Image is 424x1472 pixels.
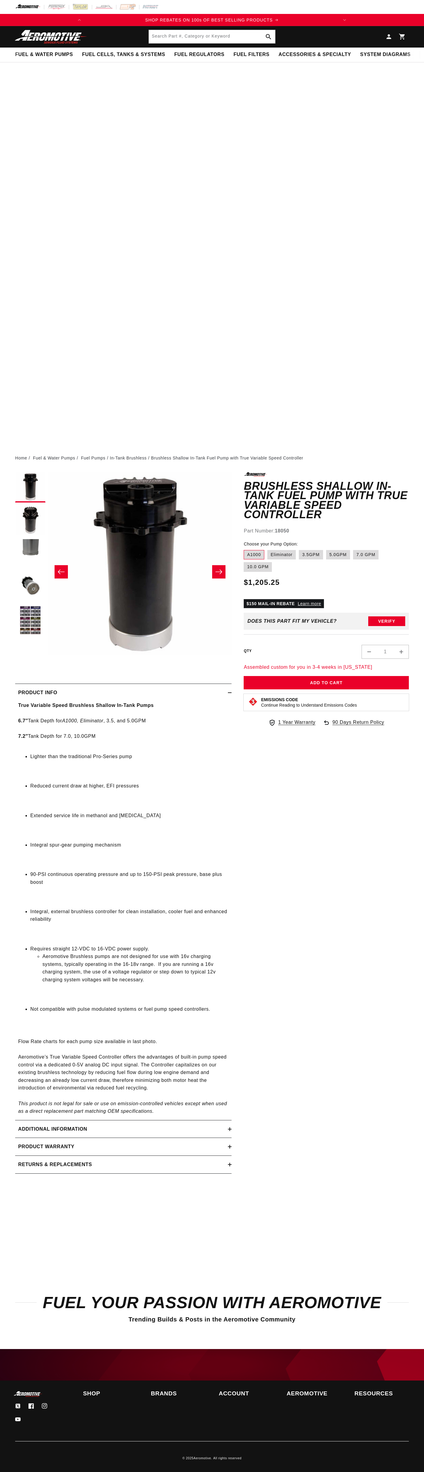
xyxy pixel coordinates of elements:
[85,17,338,23] div: 1 of 2
[78,48,170,62] summary: Fuel Cells, Tanks & Systems
[355,1391,409,1396] summary: Resources
[15,605,45,636] button: Load image 5 in gallery view
[15,472,45,502] button: Load image 1 in gallery view
[13,30,89,44] img: Aeromotive
[274,48,356,62] summary: Accessories & Specialty
[244,562,272,572] label: 10.0 GPM
[244,577,279,588] span: $1,205.25
[15,1120,232,1138] summary: Additional information
[81,455,105,461] a: Fuel Pumps
[15,1156,232,1173] summary: Returns & replacements
[244,550,264,560] label: A1000
[73,14,85,26] button: Translation missing: en.sections.announcements.previous_announcement
[30,812,229,820] li: Extended service life in methanol and [MEDICAL_DATA]
[15,1138,232,1155] summary: Product warranty
[339,14,351,26] button: Translation missing: en.sections.announcements.next_announcement
[278,718,315,726] span: 1 Year Warranty
[15,51,73,58] span: Fuel & Water Pumps
[15,472,232,671] media-gallery: Gallery Viewer
[129,1316,295,1323] span: Trending Builds & Posts in the Aeromotive Community
[85,17,338,23] div: Announcement
[15,506,45,536] button: Load image 2 in gallery view
[33,455,75,461] a: Fuel & Water Pumps
[18,703,154,708] strong: True Variable Speed Brushless Shallow In-Tank Pumps
[368,616,405,626] button: Verify
[269,718,315,726] a: 1 Year Warranty
[15,455,409,461] nav: breadcrumbs
[182,1457,212,1460] small: © 2025 .
[244,663,409,671] p: Assembled custom for you in 3-4 weeks in [US_STATE]
[275,528,289,533] strong: 18050
[15,539,45,569] button: Load image 3 in gallery view
[62,718,104,723] em: A1000, Eliminator
[212,565,225,579] button: Slide right
[30,841,229,849] li: Integral spur-gear pumping mechanism
[353,550,379,560] label: 7.0 GPM
[30,782,229,790] li: Reduced current draw at higher, EFI pressures
[18,1161,92,1169] h2: Returns & replacements
[219,1391,273,1396] summary: Account
[229,48,274,62] summary: Fuel Filters
[42,954,216,982] span: Aeromotive Brushless pumps are not designed for use with 16v charging systems, typically operatin...
[18,689,57,697] h2: Product Info
[18,1022,229,1115] p: Flow Rate charts for each pump size available in last photo. Aeromotive’s True Variable Speed Con...
[244,599,324,608] p: $150 MAIL-IN REBATE
[233,51,269,58] span: Fuel Filters
[30,870,229,886] li: 90-PSI continuous operating pressure and up to 150-PSI peak pressure, base plus boost
[83,1391,137,1396] summary: Shop
[15,1295,409,1310] h2: Fuel Your Passion with Aeromotive
[261,697,298,702] strong: Emissions Code
[279,51,351,58] span: Accessories & Specialty
[261,697,357,708] button: Emissions CodeContinue Reading to Understand Emissions Codes
[170,48,229,62] summary: Fuel Regulators
[30,1005,229,1013] li: Not compatible with pulse modulated systems or fuel pump speed controllers.
[30,945,229,984] li: Requires straight 12-VDC to 16-VDC power supply.
[298,601,321,606] a: Learn more
[356,48,415,62] summary: System Diagrams
[149,30,275,43] input: Search by Part Number, Category or Keyword
[13,1391,43,1397] img: Aeromotive
[15,684,232,701] summary: Product Info
[151,455,303,461] li: Brushless Shallow In-Tank Fuel Pump with True Variable Speed Controller
[11,48,78,62] summary: Fuel & Water Pumps
[287,1391,341,1396] summary: Aeromotive
[15,572,45,602] button: Load image 4 in gallery view
[360,51,410,58] span: System Diagrams
[110,455,151,461] li: In-Tank Brushless
[174,51,224,58] span: Fuel Regulators
[247,618,337,624] div: Does This part fit My vehicle?
[82,51,165,58] span: Fuel Cells, Tanks & Systems
[194,1457,211,1460] a: Aeromotive
[30,908,229,923] li: Integral, external brushless controller for clean installation, cooler fuel and enhanced reliability
[261,702,357,708] p: Continue Reading to Understand Emissions Codes
[248,697,258,707] img: Emissions code
[299,550,323,560] label: 3.5GPM
[326,550,350,560] label: 5.0GPM
[244,676,409,690] button: Add to Cart
[18,734,28,739] strong: 7.2″
[244,648,252,654] label: QTY
[15,455,27,461] a: Home
[55,565,68,579] button: Slide left
[85,17,338,23] a: SHOP REBATES ON 100s OF BEST SELLING PRODUCTS
[18,718,28,723] strong: 6.7″
[244,481,409,519] h1: Brushless Shallow In-Tank Fuel Pump with True Variable Speed Controller
[151,1391,205,1396] summary: Brands
[244,527,409,535] div: Part Number:
[30,753,229,761] li: Lighter than the traditional Pro-Series pump
[18,1125,87,1133] h2: Additional information
[323,718,384,732] a: 90 Days Return Policy
[244,541,298,547] legend: Choose your Pump Option:
[18,1143,75,1151] h2: Product warranty
[18,701,229,748] p: Tank Depth for , 3.5, and 5.0GPM Tank Depth for 7.0, 10.0GPM
[18,1101,227,1114] em: This product is not legal for sale or use on emission-controlled vehicles except when used as a d...
[145,18,273,22] span: SHOP REBATES ON 100s OF BEST SELLING PRODUCTS
[213,1457,242,1460] small: All rights reserved
[332,718,384,732] span: 90 Days Return Policy
[262,30,275,43] button: search button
